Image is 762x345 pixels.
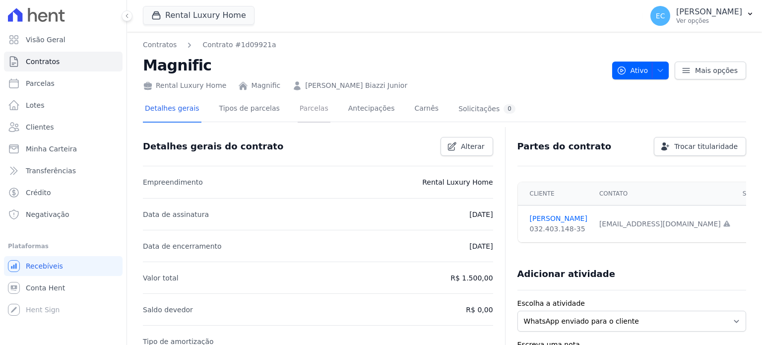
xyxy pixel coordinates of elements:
a: Lotes [4,95,123,115]
h3: Detalhes gerais do contrato [143,140,283,152]
th: Cliente [518,182,593,206]
p: [DATE] [469,208,493,220]
p: Saldo devedor [143,304,193,316]
a: [PERSON_NAME] Biazzi Junior [305,80,407,91]
span: EC [656,12,665,19]
span: Visão Geral [26,35,65,45]
a: Solicitações0 [456,96,517,123]
span: Clientes [26,122,54,132]
a: Contratos [143,40,177,50]
span: Contratos [26,57,60,67]
a: Detalhes gerais [143,96,201,123]
span: Transferências [26,166,76,176]
p: Data de encerramento [143,240,222,252]
span: Parcelas [26,78,55,88]
p: Rental Luxury Home [422,176,493,188]
a: Parcelas [298,96,330,123]
a: Parcelas [4,73,123,93]
th: Contato [593,182,737,206]
span: Trocar titularidade [674,141,738,151]
h2: Magnific [143,54,604,76]
div: [EMAIL_ADDRESS][DOMAIN_NAME] [599,219,731,229]
span: Conta Hent [26,283,65,293]
a: Negativação [4,205,123,224]
div: 0 [504,104,515,114]
span: Recebíveis [26,261,63,271]
span: Negativação [26,209,69,219]
span: Crédito [26,188,51,198]
a: Antecipações [346,96,397,123]
a: Recebíveis [4,256,123,276]
button: EC [PERSON_NAME] Ver opções [642,2,762,30]
p: Data de assinatura [143,208,209,220]
a: Magnific [251,80,280,91]
span: Mais opções [695,66,738,75]
a: Transferências [4,161,123,181]
span: Lotes [26,100,45,110]
nav: Breadcrumb [143,40,604,50]
a: Mais opções [675,62,746,79]
div: Solicitações [458,104,515,114]
p: Empreendimento [143,176,203,188]
span: Minha Carteira [26,144,77,154]
a: Conta Hent [4,278,123,298]
p: R$ 0,00 [466,304,493,316]
h3: Partes do contrato [517,140,612,152]
div: Plataformas [8,240,119,252]
p: R$ 1.500,00 [450,272,493,284]
p: [DATE] [469,240,493,252]
a: Contrato #1d09921a [202,40,276,50]
a: Carnês [412,96,441,123]
h3: Adicionar atividade [517,268,615,280]
a: Contratos [4,52,123,71]
button: Ativo [612,62,669,79]
p: Valor total [143,272,179,284]
a: Crédito [4,183,123,203]
span: Alterar [461,141,485,151]
div: Rental Luxury Home [143,80,226,91]
label: Escolha a atividade [517,298,746,309]
a: [PERSON_NAME] [530,213,587,224]
a: Alterar [441,137,493,156]
a: Clientes [4,117,123,137]
nav: Breadcrumb [143,40,276,50]
p: Ver opções [676,17,742,25]
button: Rental Luxury Home [143,6,254,25]
a: Visão Geral [4,30,123,50]
a: Trocar titularidade [654,137,746,156]
span: Ativo [617,62,648,79]
a: Tipos de parcelas [217,96,282,123]
p: [PERSON_NAME] [676,7,742,17]
div: 032.403.148-35 [530,224,587,234]
a: Minha Carteira [4,139,123,159]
